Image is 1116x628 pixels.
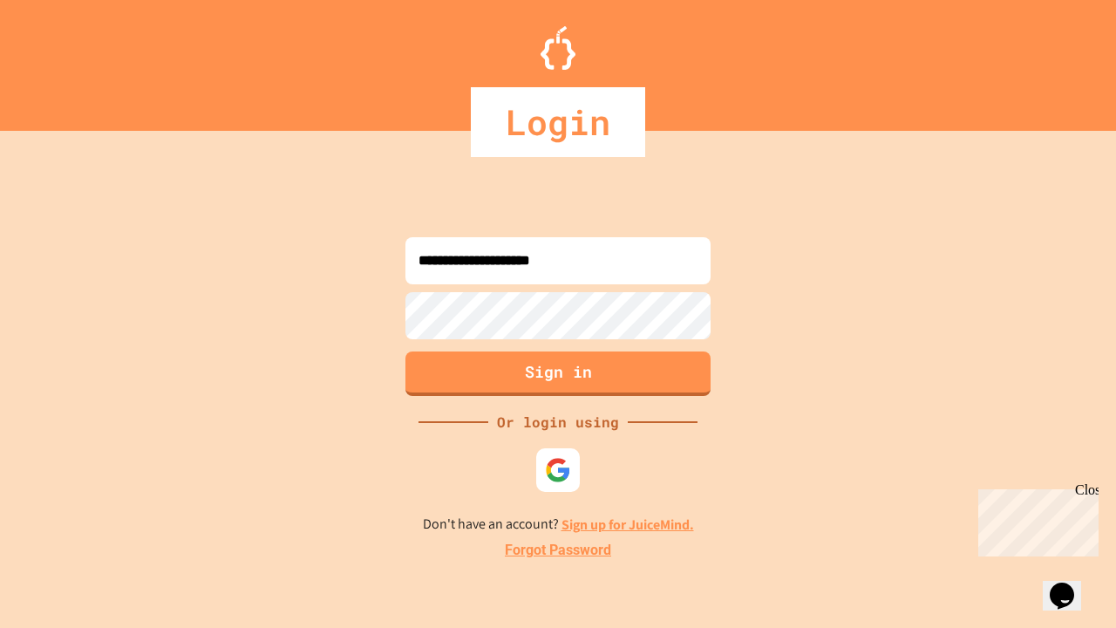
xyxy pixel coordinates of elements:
iframe: chat widget [971,482,1099,556]
div: Login [471,87,645,157]
div: Or login using [488,412,628,433]
img: Logo.svg [541,26,575,70]
p: Don't have an account? [423,514,694,536]
a: Forgot Password [505,540,611,561]
div: Chat with us now!Close [7,7,120,111]
button: Sign in [405,352,711,396]
iframe: chat widget [1043,558,1099,611]
a: Sign up for JuiceMind. [561,515,694,534]
img: google-icon.svg [545,457,571,483]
